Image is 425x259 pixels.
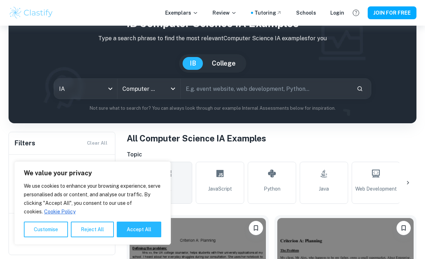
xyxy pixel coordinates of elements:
[264,185,280,193] span: Python
[354,83,366,95] button: Search
[127,132,416,145] h1: All Computer Science IA Examples
[9,6,54,20] img: Clastify logo
[127,150,416,159] h6: Topic
[249,221,263,235] button: Please log in to bookmark exemplars
[368,6,416,19] button: JOIN FOR FREE
[24,169,161,177] p: We value your privacy
[14,34,411,43] p: Type a search phrase to find the most relevant Computer Science IA examples for you
[165,9,198,17] p: Exemplars
[24,222,68,237] button: Customise
[54,79,117,99] div: IA
[181,79,351,99] input: E.g. event website, web development, Python...
[355,185,397,193] span: Web Development
[255,9,282,17] a: Tutoring
[330,9,344,17] a: Login
[71,222,114,237] button: Reject All
[44,208,76,215] a: Cookie Policy
[350,7,362,19] button: Help and Feedback
[397,221,411,235] button: Please log in to bookmark exemplars
[168,84,178,94] button: Open
[205,57,243,70] button: College
[319,185,329,193] span: Java
[117,222,161,237] button: Accept All
[296,9,316,17] a: Schools
[208,185,232,193] span: JavaScript
[15,138,35,148] h6: Filters
[213,9,237,17] p: Review
[24,182,161,216] p: We use cookies to enhance your browsing experience, serve personalised ads or content, and analys...
[14,105,411,112] p: Not sure what to search for? You can always look through our example Internal Assessments below f...
[14,161,171,245] div: We value your privacy
[183,57,203,70] button: IB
